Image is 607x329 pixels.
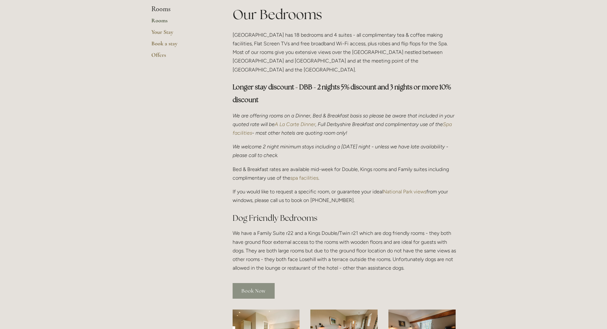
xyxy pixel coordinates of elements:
[151,17,212,28] a: Rooms
[233,113,456,127] em: We are offering rooms on a Dinner, Bed & Breakfast basis so please be aware that included in your...
[151,28,212,40] a: Your Stay
[151,40,212,51] a: Book a stay
[233,83,452,104] strong: Longer stay discount - DBB - 2 nights 5% discount and 3 nights or more 10% discount
[315,121,443,127] em: , Full Derbyshire Breakfast and complimentary use of the
[233,31,456,74] p: [GEOGRAPHIC_DATA] has 18 bedrooms and 4 suites - all complimentary tea & coffee making facilities...
[275,121,315,127] a: A La Carte Dinner
[383,189,426,195] a: National Park views
[151,5,212,13] li: Rooms
[233,283,275,299] a: Book Now
[151,51,212,63] a: Offers
[233,187,456,205] p: If you would like to request a specific room, or guarantee your ideal from your windows, please c...
[233,144,450,158] em: We welcome 2 night minimum stays including a [DATE] night - unless we have late availability - pl...
[290,175,318,181] a: spa facilities
[233,5,456,24] h1: Our Bedrooms
[252,130,347,136] em: - most other hotels are quoting room only!
[233,229,456,272] p: We have a Family Suite r22 and a Kings Double/Twin r21 which are dog friendly rooms - they both h...
[233,213,456,224] h2: Dog Friendly Bedrooms
[233,165,456,182] p: Bed & Breakfast rates are available mid-week for Double, Kings rooms and Family suites including ...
